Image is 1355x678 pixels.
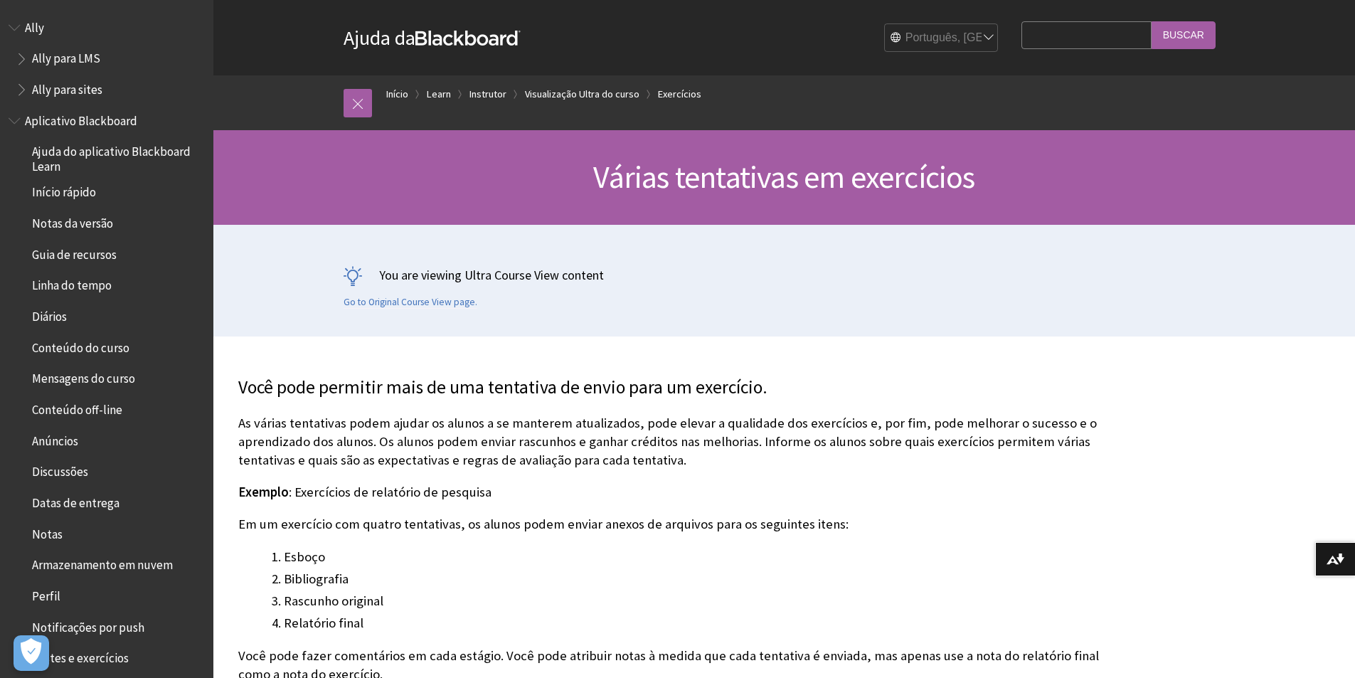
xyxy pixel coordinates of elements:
span: Várias tentativas em exercícios [593,157,974,196]
span: Datas de entrega [32,491,119,510]
select: Site Language Selector [885,24,999,53]
span: Notas da versão [32,211,113,231]
a: Exercícios [658,85,701,103]
span: Diários [32,304,67,324]
p: : Exercícios de relatório de pesquisa [238,483,1120,502]
li: Relatório final [284,613,1120,633]
span: Conteúdo do curso [32,336,129,355]
a: Instrutor [469,85,506,103]
span: Ally para LMS [32,47,100,66]
a: Início [386,85,408,103]
p: You are viewing Ultra Course View content [344,266,1226,284]
a: Learn [427,85,451,103]
span: Guia de recursos [32,243,117,262]
li: Esboço [284,547,1120,567]
span: Notas [32,522,63,541]
li: Bibliografia [284,569,1120,589]
span: Mensagens do curso [32,367,135,386]
li: Rascunho original [284,591,1120,611]
span: Testes e exercícios [32,647,129,666]
input: Buscar [1152,21,1216,49]
span: Ally [25,16,44,35]
strong: Blackboard [415,31,521,46]
span: Ajuda do aplicativo Blackboard Learn [32,140,203,174]
nav: Book outline for Anthology Ally Help [9,16,205,102]
span: Armazenamento em nuvem [32,553,173,573]
span: Exemplo [238,484,289,500]
p: As várias tentativas podem ajudar os alunos a se manterem atualizados, pode elevar a qualidade do... [238,414,1120,470]
span: Discussões [32,460,88,480]
p: Em um exercício com quatro tentativas, os alunos podem enviar anexos de arquivos para os seguinte... [238,515,1120,534]
p: Você pode permitir mais de uma tentativa de envio para um exercício. [238,375,1120,401]
span: Notificações por push [32,615,144,635]
a: Go to Original Course View page. [344,296,477,309]
span: Linha do tempo [32,274,112,293]
span: Perfil [32,584,60,603]
a: Ajuda daBlackboard [344,25,521,51]
span: Ally para sites [32,78,102,97]
span: Conteúdo off-line [32,398,122,417]
span: Aplicativo Blackboard [25,109,137,128]
button: Abrir preferências [14,635,49,671]
span: Anúncios [32,429,78,448]
a: Visualização Ultra do curso [525,85,639,103]
span: Início rápido [32,181,96,200]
